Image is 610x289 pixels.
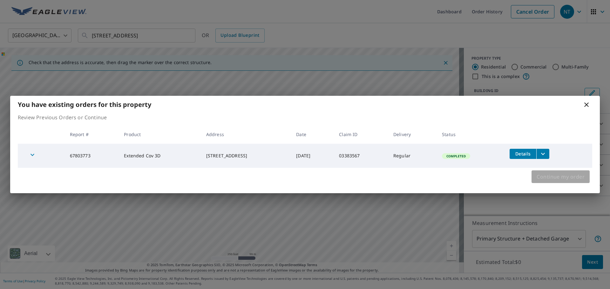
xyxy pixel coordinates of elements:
button: filesDropdownBtn-67803773 [536,149,549,159]
th: Claim ID [334,125,388,144]
th: Date [291,125,334,144]
p: Review Previous Orders or Continue [18,114,592,121]
button: Continue my order [532,170,590,183]
button: detailsBtn-67803773 [510,149,536,159]
span: Completed [443,154,470,158]
td: 67803773 [65,144,119,168]
th: Status [437,125,505,144]
span: Details [513,151,532,157]
th: Product [119,125,201,144]
th: Address [201,125,291,144]
td: Extended Cov 3D [119,144,201,168]
td: [DATE] [291,144,334,168]
th: Delivery [388,125,437,144]
b: You have existing orders for this property [18,100,151,109]
span: Continue my order [537,172,585,181]
div: [STREET_ADDRESS] [206,153,286,159]
td: Regular [388,144,437,168]
th: Report # [65,125,119,144]
td: 03383567 [334,144,388,168]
